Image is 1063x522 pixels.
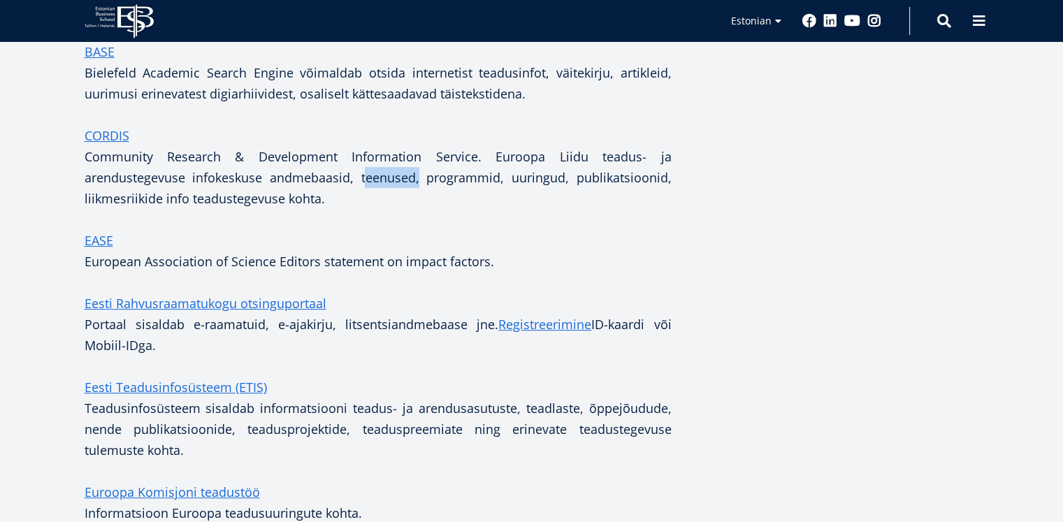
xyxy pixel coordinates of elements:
p: Bielefeld Academic Search Engine võimaldab otsida internetist teadusinfot, väitekirju, artikleid,... [85,41,672,104]
p: European Association of Science Editors statement on impact factors. [85,230,672,272]
p: Portaal sisaldab e-raamatuid, e-ajakirju, litsentsiandmebaase jne. ID-kaardi või Mobiil-IDga. [85,293,672,356]
p: Teadusinfosüsteem sisaldab informatsiooni teadus- ja arendusasutuste, teadlaste, õppejõudude, nen... [85,377,672,461]
a: Linkedin [823,14,837,28]
a: Eesti Rahvusraamatukogu otsinguportaal [85,293,326,314]
p: Community Research & Development Information Service. Euroopa Liidu teadus- ja arendustegevuse in... [85,125,672,209]
a: CORDIS [85,125,129,146]
a: Instagram [867,14,881,28]
a: EASE [85,230,113,251]
a: BASE [85,41,115,62]
a: Facebook [802,14,816,28]
a: Youtube [844,14,860,28]
a: Euroopa Komisjoni teadustöö [85,481,260,502]
a: Eesti Teadusinfosüsteem (ETIS) [85,377,267,398]
a: Registreerimine [498,314,591,335]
